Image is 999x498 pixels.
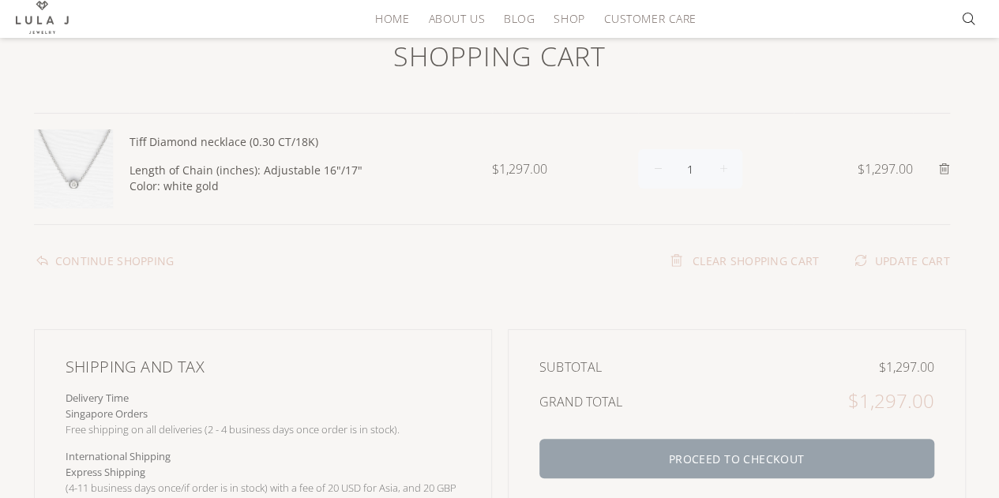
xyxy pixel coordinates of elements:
b: Singapore Orders [66,406,148,421]
span: ABOUT US [428,13,484,24]
input: -2 In stock for Immediate Shipping [638,149,742,189]
a: SHOP [544,6,594,31]
b: International Shipping [66,449,171,463]
span: -2 In stock for Immediate Shipping [704,149,742,189]
th: SUBTOTAL [539,355,733,379]
button: PROCEED TO CHECKOUT [539,439,934,478]
h4: SHIPPING AND TAX [66,355,460,379]
td: $1,297.00 [733,379,934,423]
td: $1,297.00 [733,355,934,379]
h1: SHOPPING CART [34,39,966,113]
span: SHOP [554,13,584,24]
p: Length of Chain (inches): Adjustable 16"/17" Color: white gold [130,163,476,194]
b: Express Shipping [66,465,145,479]
th: GRAND TOTAL [539,379,733,423]
span: BLOG [504,13,535,24]
a: BLOG [494,6,544,31]
a: CUSTOMER CARE [594,6,696,31]
a: HOME [366,6,419,31]
p: Free shipping on all deliveries (2 - 4 business days once order is in stock). [66,406,460,437]
div: $1,297.00 [492,161,620,177]
a: CONTINUE SHOPPING [34,250,175,269]
div: $1,297.00 [813,161,913,177]
span: CUSTOMER CARE [603,13,696,24]
span: HOME [375,13,409,24]
a: CLEAR SHOPPING CART [670,252,819,269]
a: UPDATE CART [853,250,949,269]
a: Tiff Diamond necklace (0.30 CT/18K) [130,134,318,149]
strong: Delivery Time [66,391,129,405]
a: ABOUT US [419,6,494,31]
